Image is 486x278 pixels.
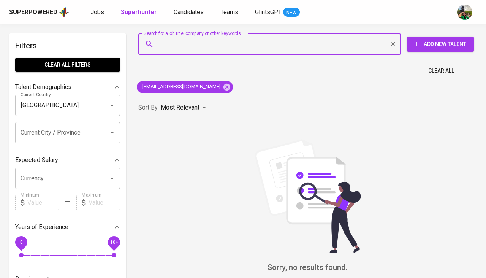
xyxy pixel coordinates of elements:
[15,58,120,72] button: Clear All filters
[161,101,209,115] div: Most Relevant
[9,8,57,17] div: Superpowered
[137,81,233,93] div: [EMAIL_ADDRESS][DOMAIN_NAME]
[15,83,71,92] p: Talent Demographics
[425,64,457,78] button: Clear All
[457,5,472,20] img: eva@glints.com
[90,8,106,17] a: Jobs
[90,8,104,16] span: Jobs
[255,8,300,17] a: GlintsGPT NEW
[121,8,158,17] a: Superhunter
[27,195,59,210] input: Value
[107,100,117,111] button: Open
[15,79,120,95] div: Talent Demographics
[407,37,474,52] button: Add New Talent
[428,66,454,76] span: Clear All
[107,173,117,184] button: Open
[251,139,365,253] img: file_searching.svg
[107,127,117,138] button: Open
[9,6,69,18] a: Superpoweredapp logo
[110,239,118,245] span: 10+
[174,8,204,16] span: Candidates
[137,83,225,91] span: [EMAIL_ADDRESS][DOMAIN_NAME]
[15,156,58,165] p: Expected Salary
[283,9,300,16] span: NEW
[59,6,69,18] img: app logo
[21,60,114,70] span: Clear All filters
[220,8,240,17] a: Teams
[220,8,238,16] span: Teams
[15,40,120,52] h6: Filters
[121,8,157,16] b: Superhunter
[15,219,120,235] div: Years of Experience
[174,8,205,17] a: Candidates
[413,40,468,49] span: Add New Talent
[89,195,120,210] input: Value
[20,239,22,245] span: 0
[161,103,199,112] p: Most Relevant
[138,103,158,112] p: Sort By
[138,261,477,273] h6: Sorry, no results found.
[15,222,68,232] p: Years of Experience
[15,153,120,168] div: Expected Salary
[255,8,282,16] span: GlintsGPT
[388,39,398,49] button: Clear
